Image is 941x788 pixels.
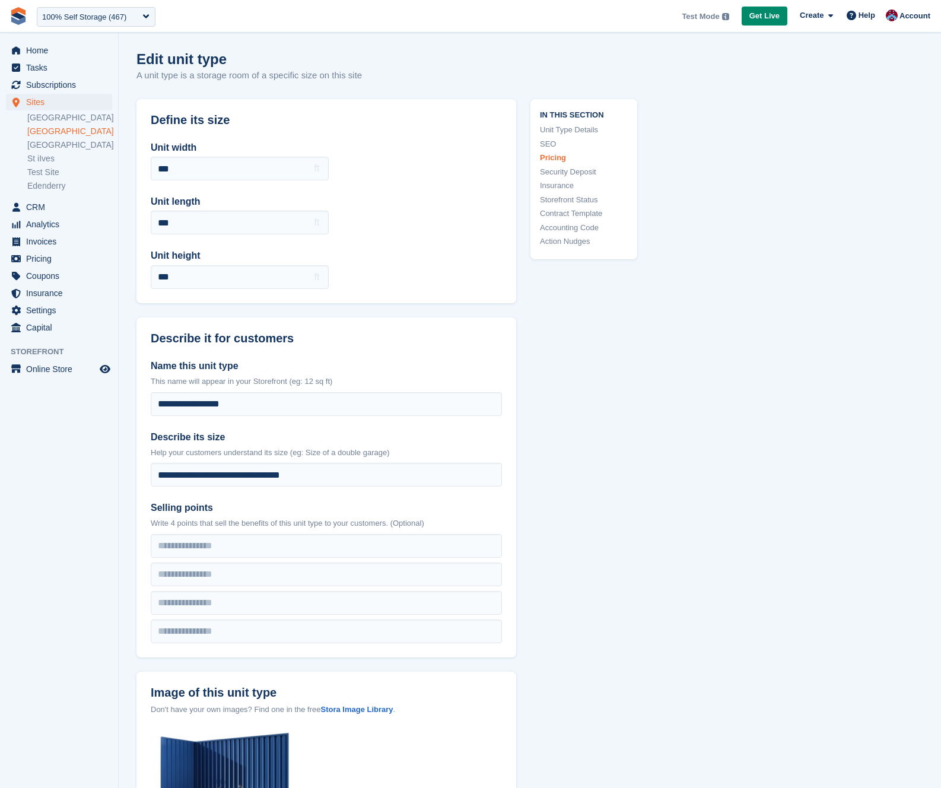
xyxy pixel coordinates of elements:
img: David Hughes [886,9,898,21]
span: Storefront [11,346,118,358]
h2: Define its size [151,113,502,127]
span: Online Store [26,361,97,377]
span: Subscriptions [26,77,97,93]
a: St iIves [27,153,112,164]
p: A unit type is a storage room of a specific size on this site [136,69,362,82]
span: Create [800,9,824,21]
a: menu [6,319,112,336]
a: Security Deposit [540,166,628,178]
a: [GEOGRAPHIC_DATA] [27,126,112,137]
span: Sites [26,94,97,110]
label: Image of this unit type [151,686,502,700]
span: Tasks [26,59,97,76]
a: menu [6,42,112,59]
a: menu [6,59,112,76]
label: Unit height [151,249,329,263]
a: Pricing [540,152,628,164]
a: SEO [540,138,628,150]
p: This name will appear in your Storefront (eg: 12 sq ft) [151,376,502,387]
label: Unit length [151,195,329,209]
span: Pricing [26,250,97,267]
label: Name this unit type [151,359,502,373]
a: menu [6,285,112,301]
h1: Edit unit type [136,51,362,67]
a: Storefront Status [540,194,628,206]
a: menu [6,199,112,215]
a: menu [6,233,112,250]
span: CRM [26,199,97,215]
a: menu [6,216,112,233]
label: Selling points [151,501,502,515]
label: Describe its size [151,430,502,444]
div: 100% Self Storage (467) [42,11,126,23]
img: icon-info-grey-7440780725fd019a000dd9b08b2336e03edf1995a4989e88bcd33f0948082b44.svg [722,13,729,20]
span: Analytics [26,216,97,233]
span: Test Mode [682,11,719,23]
a: Insurance [540,180,628,192]
span: Capital [26,319,97,336]
a: Stora Image Library [320,705,393,714]
span: Home [26,42,97,59]
a: menu [6,302,112,319]
a: Edenderry [27,180,112,192]
span: Help [859,9,875,21]
a: menu [6,77,112,93]
a: menu [6,268,112,284]
span: Invoices [26,233,97,250]
a: Action Nudges [540,236,628,247]
a: menu [6,250,112,267]
a: Preview store [98,362,112,376]
a: [GEOGRAPHIC_DATA] [27,139,112,151]
label: Unit width [151,141,329,155]
a: Unit Type Details [540,124,628,136]
span: In this section [540,109,628,120]
p: Help your customers understand its size (eg: Size of a double garage) [151,447,502,459]
span: Insurance [26,285,97,301]
h2: Describe it for customers [151,332,502,345]
a: Get Live [742,7,787,26]
span: Get Live [749,10,780,22]
a: Test Site [27,167,112,178]
a: Contract Template [540,208,628,220]
p: Write 4 points that sell the benefits of this unit type to your customers. (Optional) [151,517,502,529]
a: menu [6,361,112,377]
a: menu [6,94,112,110]
span: Settings [26,302,97,319]
span: Account [899,10,930,22]
img: stora-icon-8386f47178a22dfd0bd8f6a31ec36ba5ce8667c1dd55bd0f319d3a0aa187defe.svg [9,7,27,25]
a: [GEOGRAPHIC_DATA] [27,112,112,123]
a: Accounting Code [540,222,628,234]
div: Don't have your own images? Find one in the free . [151,704,502,716]
span: Coupons [26,268,97,284]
